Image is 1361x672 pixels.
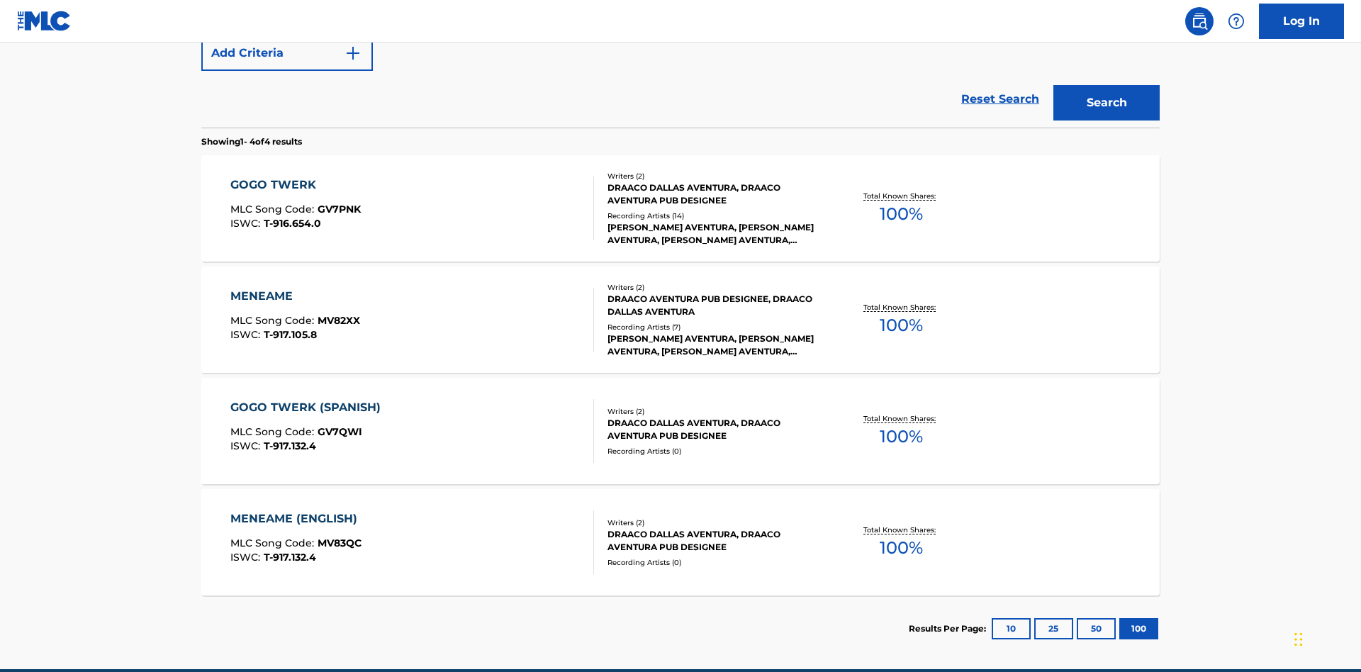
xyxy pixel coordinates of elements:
[201,35,373,71] button: Add Criteria
[230,537,318,549] span: MLC Song Code :
[201,267,1160,373] a: MENEAMEMLC Song Code:MV82XXISWC:T-917.105.8Writers (2)DRAACO AVENTURA PUB DESIGNEE, DRAACO DALLAS...
[909,622,990,635] p: Results Per Page:
[318,537,362,549] span: MV83QC
[607,406,822,417] div: Writers ( 2 )
[607,181,822,207] div: DRAACO DALLAS AVENTURA, DRAACO AVENTURA PUB DESIGNEE
[230,328,264,341] span: ISWC :
[230,217,264,230] span: ISWC :
[264,328,317,341] span: T-917.105.8
[1053,85,1160,121] button: Search
[230,288,360,305] div: MENEAME
[264,551,316,564] span: T-917.132.4
[201,378,1160,484] a: GOGO TWERK (SPANISH)MLC Song Code:GV7QWIISWC:T-917.132.4Writers (2)DRAACO DALLAS AVENTURA, DRAACO...
[863,525,939,535] p: Total Known Shares:
[1185,7,1214,35] a: Public Search
[607,446,822,457] div: Recording Artists ( 0 )
[607,417,822,442] div: DRAACO DALLAS AVENTURA, DRAACO AVENTURA PUB DESIGNEE
[607,211,822,221] div: Recording Artists ( 14 )
[264,439,316,452] span: T-917.132.4
[318,314,360,327] span: MV82XX
[607,557,822,568] div: Recording Artists ( 0 )
[607,322,822,332] div: Recording Artists ( 7 )
[1228,13,1245,30] img: help
[230,177,361,194] div: GOGO TWERK
[1259,4,1344,39] a: Log In
[201,489,1160,595] a: MENEAME (ENGLISH)MLC Song Code:MV83QCISWC:T-917.132.4Writers (2)DRAACO DALLAS AVENTURA, DRAACO AV...
[17,11,72,31] img: MLC Logo
[863,302,939,313] p: Total Known Shares:
[607,282,822,293] div: Writers ( 2 )
[1290,604,1361,672] iframe: Chat Widget
[607,221,822,247] div: [PERSON_NAME] AVENTURA, [PERSON_NAME] AVENTURA, [PERSON_NAME] AVENTURA, [PERSON_NAME] AVENTURA, [...
[230,439,264,452] span: ISWC :
[880,201,923,227] span: 100 %
[345,45,362,62] img: 9d2ae6d4665cec9f34b9.svg
[992,618,1031,639] button: 10
[230,510,364,527] div: MENEAME (ENGLISH)
[1119,618,1158,639] button: 100
[1034,618,1073,639] button: 25
[230,203,318,215] span: MLC Song Code :
[318,425,362,438] span: GV7QWI
[880,424,923,449] span: 100 %
[607,332,822,358] div: [PERSON_NAME] AVENTURA, [PERSON_NAME] AVENTURA, [PERSON_NAME] AVENTURA, [PERSON_NAME] AVENTURA, [...
[1294,618,1303,661] div: Drag
[230,314,318,327] span: MLC Song Code :
[230,551,264,564] span: ISWC :
[230,425,318,438] span: MLC Song Code :
[1077,618,1116,639] button: 50
[607,517,822,528] div: Writers ( 2 )
[201,155,1160,262] a: GOGO TWERKMLC Song Code:GV7PNKISWC:T-916.654.0Writers (2)DRAACO DALLAS AVENTURA, DRAACO AVENTURA ...
[954,84,1046,115] a: Reset Search
[880,535,923,561] span: 100 %
[607,528,822,554] div: DRAACO DALLAS AVENTURA, DRAACO AVENTURA PUB DESIGNEE
[1191,13,1208,30] img: search
[230,399,388,416] div: GOGO TWERK (SPANISH)
[201,135,302,148] p: Showing 1 - 4 of 4 results
[264,217,321,230] span: T-916.654.0
[318,203,361,215] span: GV7PNK
[607,293,822,318] div: DRAACO AVENTURA PUB DESIGNEE, DRAACO DALLAS AVENTURA
[863,413,939,424] p: Total Known Shares:
[607,171,822,181] div: Writers ( 2 )
[863,191,939,201] p: Total Known Shares:
[880,313,923,338] span: 100 %
[1222,7,1250,35] div: Help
